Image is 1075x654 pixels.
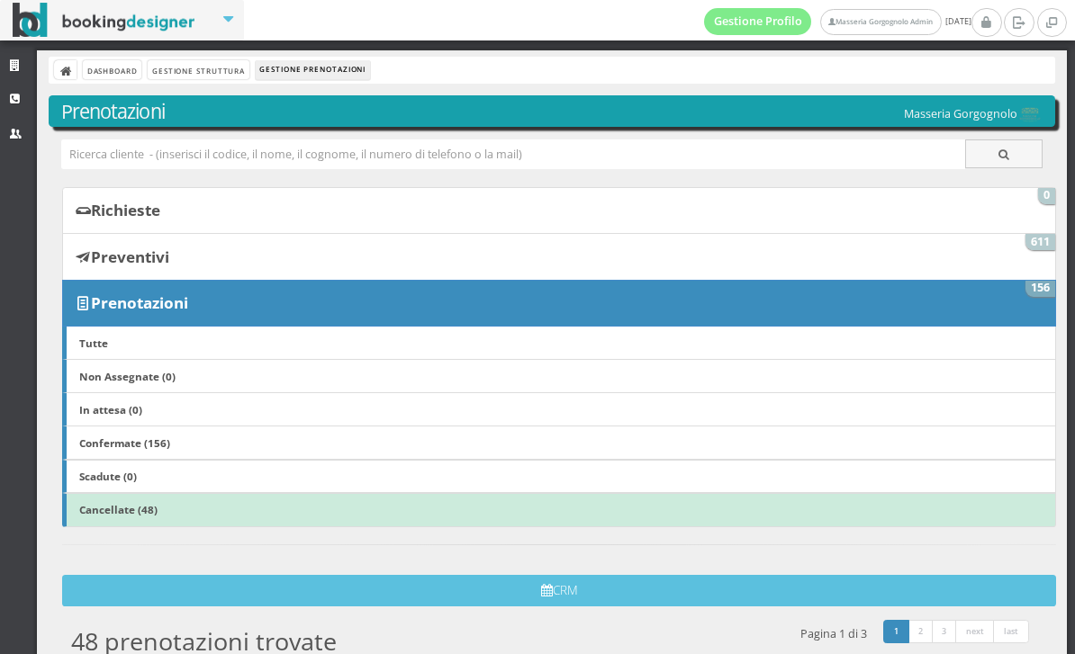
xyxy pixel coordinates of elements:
a: Confermate (156) [62,426,1056,460]
b: Prenotazioni [91,292,188,313]
a: 1 [883,620,909,643]
b: Confermate (156) [79,435,170,450]
img: 0603869b585f11eeb13b0a069e529790.png [1017,107,1043,122]
h5: Pagina 1 di 3 [800,627,867,641]
a: Tutte [62,326,1056,360]
a: 3 [932,620,958,643]
b: Richieste [91,200,160,220]
h5: Masseria Gorgognolo [904,107,1043,122]
a: Cancellate (48) [62,493,1056,527]
span: 0 [1038,188,1056,204]
a: Masseria Gorgognolo Admin [820,9,941,35]
b: Preventivi [91,246,169,267]
a: 2 [908,620,934,643]
a: Preventivi 611 [62,233,1056,280]
span: 611 [1025,234,1056,250]
h3: Prenotazioni [61,100,1043,123]
a: Dashboard [83,60,141,79]
a: In attesa (0) [62,392,1056,426]
b: Non Assegnate (0) [79,369,176,383]
a: Scadute (0) [62,460,1056,494]
a: Non Assegnate (0) [62,359,1056,393]
b: Scadute (0) [79,469,137,483]
b: Cancellate (48) [79,502,158,516]
a: Prenotazioni 156 [62,280,1056,327]
b: In attesa (0) [79,402,142,417]
button: CRM [62,575,1056,606]
span: [DATE] [704,8,971,35]
span: 156 [1025,281,1056,297]
a: Gestione Profilo [704,8,812,35]
a: Gestione Struttura [148,60,248,79]
b: Tutte [79,336,108,350]
li: Gestione Prenotazioni [256,60,370,80]
img: BookingDesigner.com [13,3,195,38]
a: Richieste 0 [62,187,1056,234]
a: next [955,620,995,643]
a: last [993,620,1029,643]
input: Ricerca cliente - (inserisci il codice, il nome, il cognome, il numero di telefono o la mail) [61,139,966,169]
